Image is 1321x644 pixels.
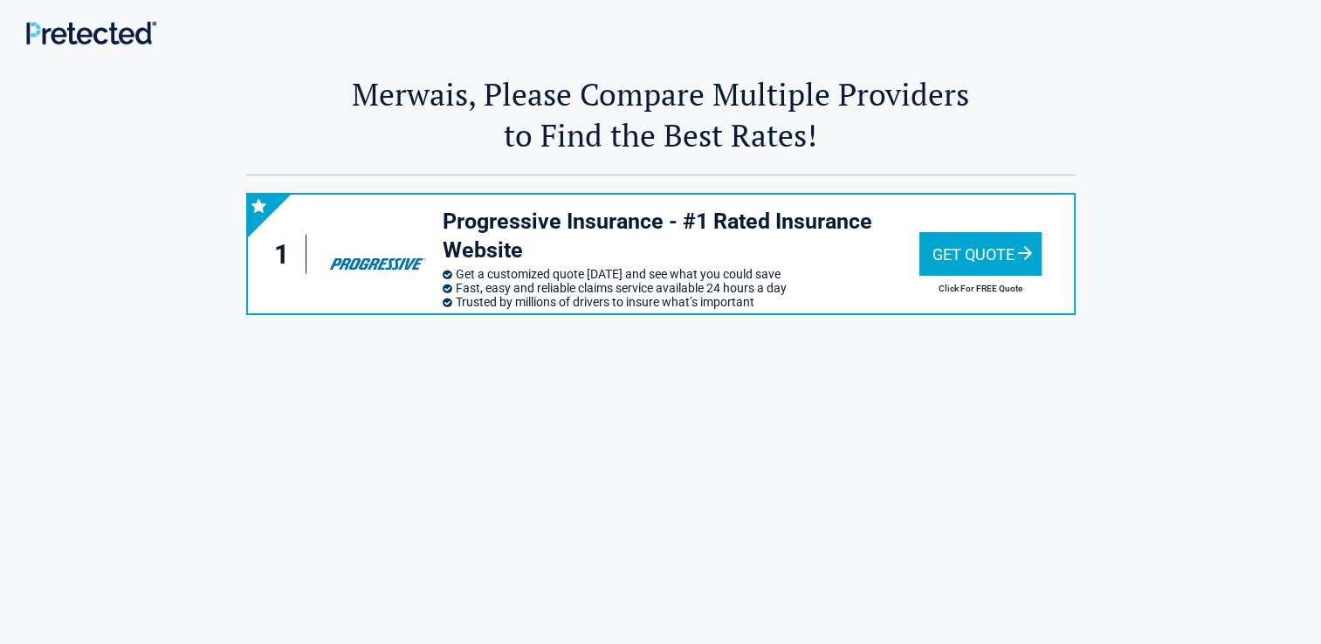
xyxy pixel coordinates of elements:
h3: Progressive Insurance - #1 Rated Insurance Website [443,208,919,264]
li: Get a customized quote [DATE] and see what you could save [443,267,919,281]
div: 1 [265,235,307,274]
li: Fast, easy and reliable claims service available 24 hours a day [443,281,919,295]
div: Get Quote [919,232,1042,276]
li: Trusted by millions of drivers to insure what’s important [443,295,919,309]
h2: Click For FREE Quote [919,284,1042,293]
img: progressive's logo [321,227,433,281]
img: Main Logo [26,21,156,45]
h2: Merwais, Please Compare Multiple Providers to Find the Best Rates! [246,73,1076,155]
